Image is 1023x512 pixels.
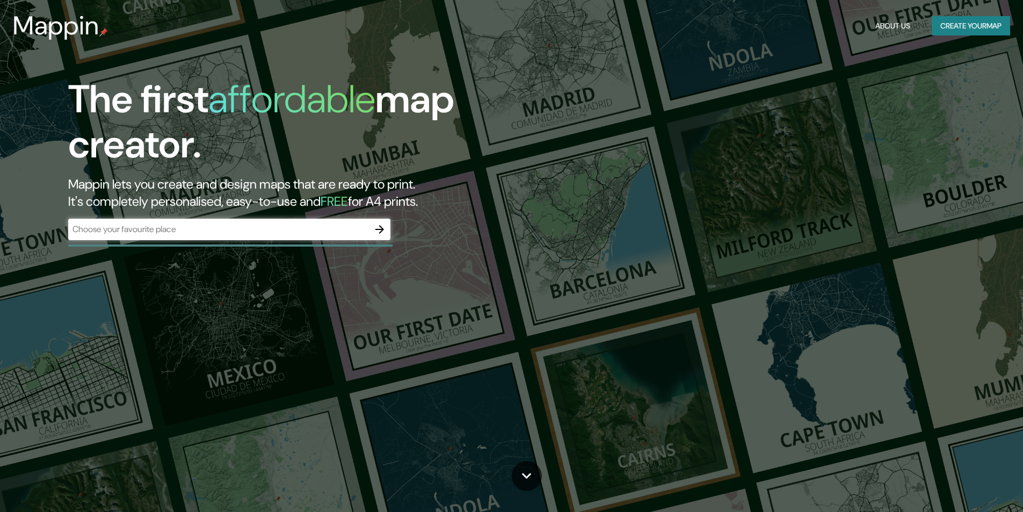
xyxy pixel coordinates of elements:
button: Create yourmap [932,16,1010,36]
h1: affordable [208,74,375,124]
h2: Mappin lets you create and design maps that are ready to print. It's completely personalised, eas... [68,176,580,210]
input: Choose your favourite place [68,223,369,235]
img: mappin-pin [99,28,108,37]
h1: The first map creator. [68,77,580,176]
h3: Mappin [13,11,99,41]
h5: FREE [321,193,348,210]
button: About Us [871,16,915,36]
